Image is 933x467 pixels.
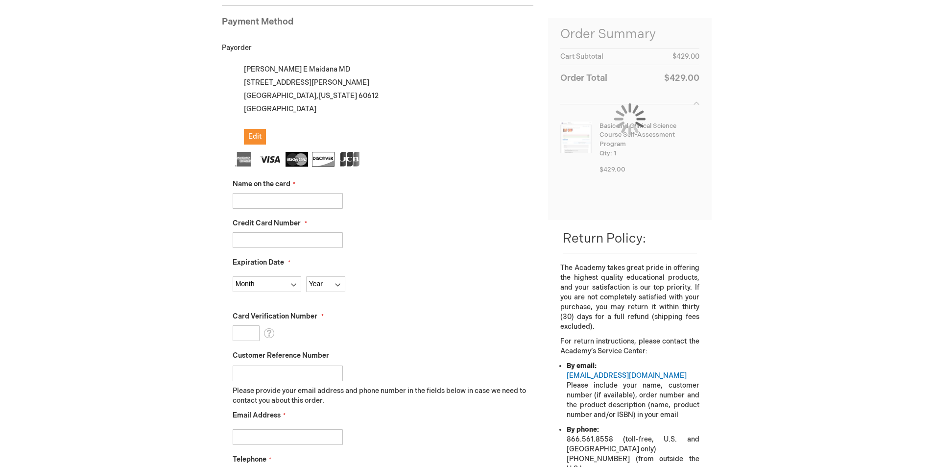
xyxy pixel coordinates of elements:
[222,16,534,33] div: Payment Method
[318,92,357,100] span: [US_STATE]
[567,371,687,380] a: [EMAIL_ADDRESS][DOMAIN_NAME]
[244,129,266,145] button: Edit
[233,232,343,248] input: Credit Card Number
[233,411,281,419] span: Email Address
[233,63,534,145] div: [PERSON_NAME] E Maidana MD [STREET_ADDRESS][PERSON_NAME] [GEOGRAPHIC_DATA] , 60612 [GEOGRAPHIC_DATA]
[614,103,646,135] img: Loading...
[233,325,260,341] input: Card Verification Number
[567,361,699,420] li: Please include your name, customer number (if available), order number and the product descriptio...
[563,231,646,246] span: Return Policy:
[233,219,301,227] span: Credit Card Number
[233,258,284,267] span: Expiration Date
[567,362,597,370] strong: By email:
[233,180,290,188] span: Name on the card
[233,455,266,464] span: Telephone
[567,425,599,434] strong: By phone:
[233,152,255,167] img: American Express
[286,152,308,167] img: MasterCard
[312,152,335,167] img: Discover
[233,386,534,406] p: Please provide your email address and phone number in the fields below in case we need to contact...
[560,263,699,332] p: The Academy takes great pride in offering the highest quality educational products, and your sati...
[233,351,329,360] span: Customer Reference Number
[248,132,262,141] span: Edit
[259,152,282,167] img: Visa
[233,312,317,320] span: Card Verification Number
[222,44,252,52] span: Payorder
[338,152,361,167] img: JCB
[560,337,699,356] p: For return instructions, please contact the Academy’s Service Center:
